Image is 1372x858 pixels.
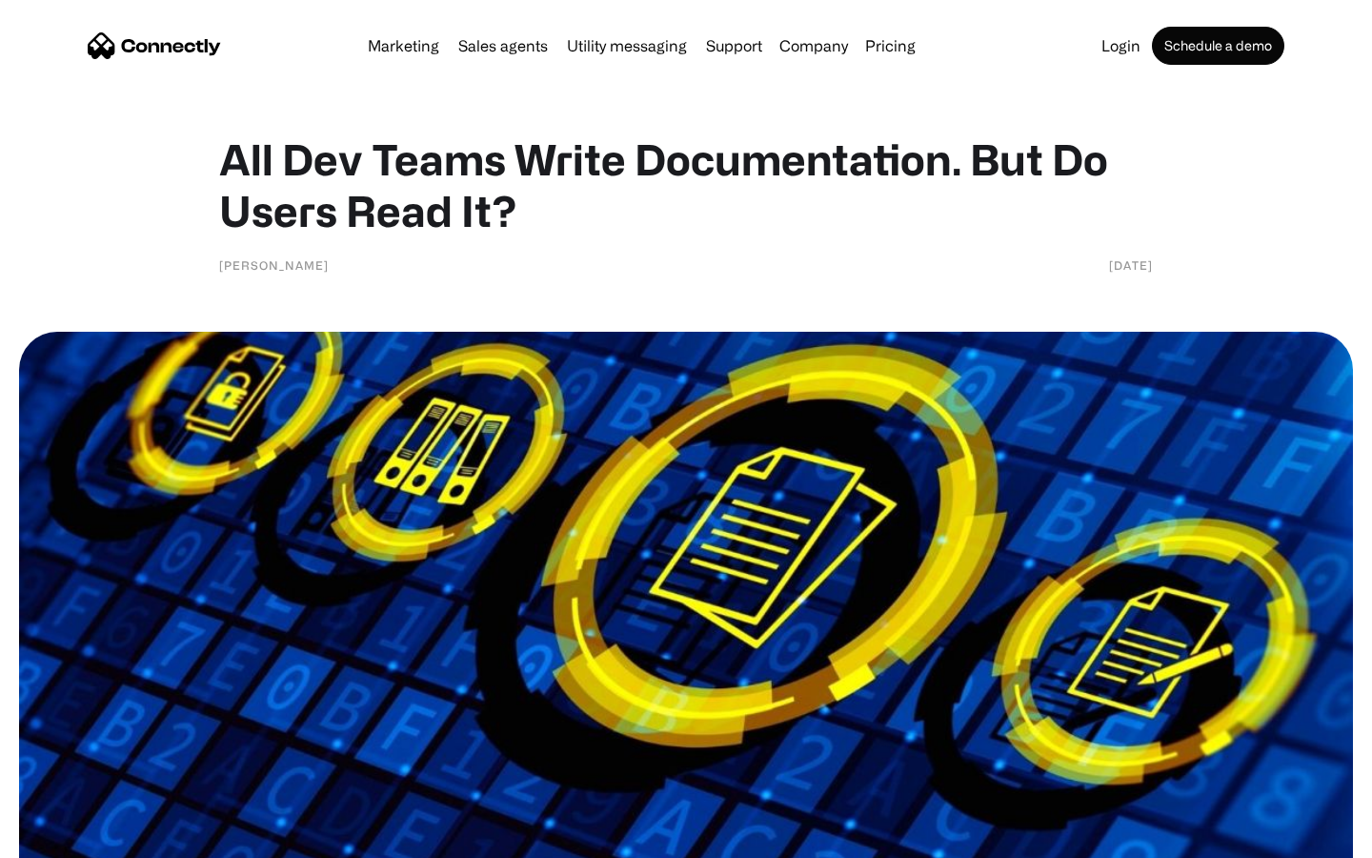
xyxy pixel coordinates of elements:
[559,38,695,53] a: Utility messaging
[219,255,329,275] div: [PERSON_NAME]
[698,38,770,53] a: Support
[19,825,114,851] aside: Language selected: English
[38,825,114,851] ul: Language list
[1152,27,1284,65] a: Schedule a demo
[779,32,848,59] div: Company
[1109,255,1153,275] div: [DATE]
[451,38,555,53] a: Sales agents
[857,38,923,53] a: Pricing
[360,38,447,53] a: Marketing
[1094,38,1148,53] a: Login
[219,133,1153,236] h1: All Dev Teams Write Documentation. But Do Users Read It?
